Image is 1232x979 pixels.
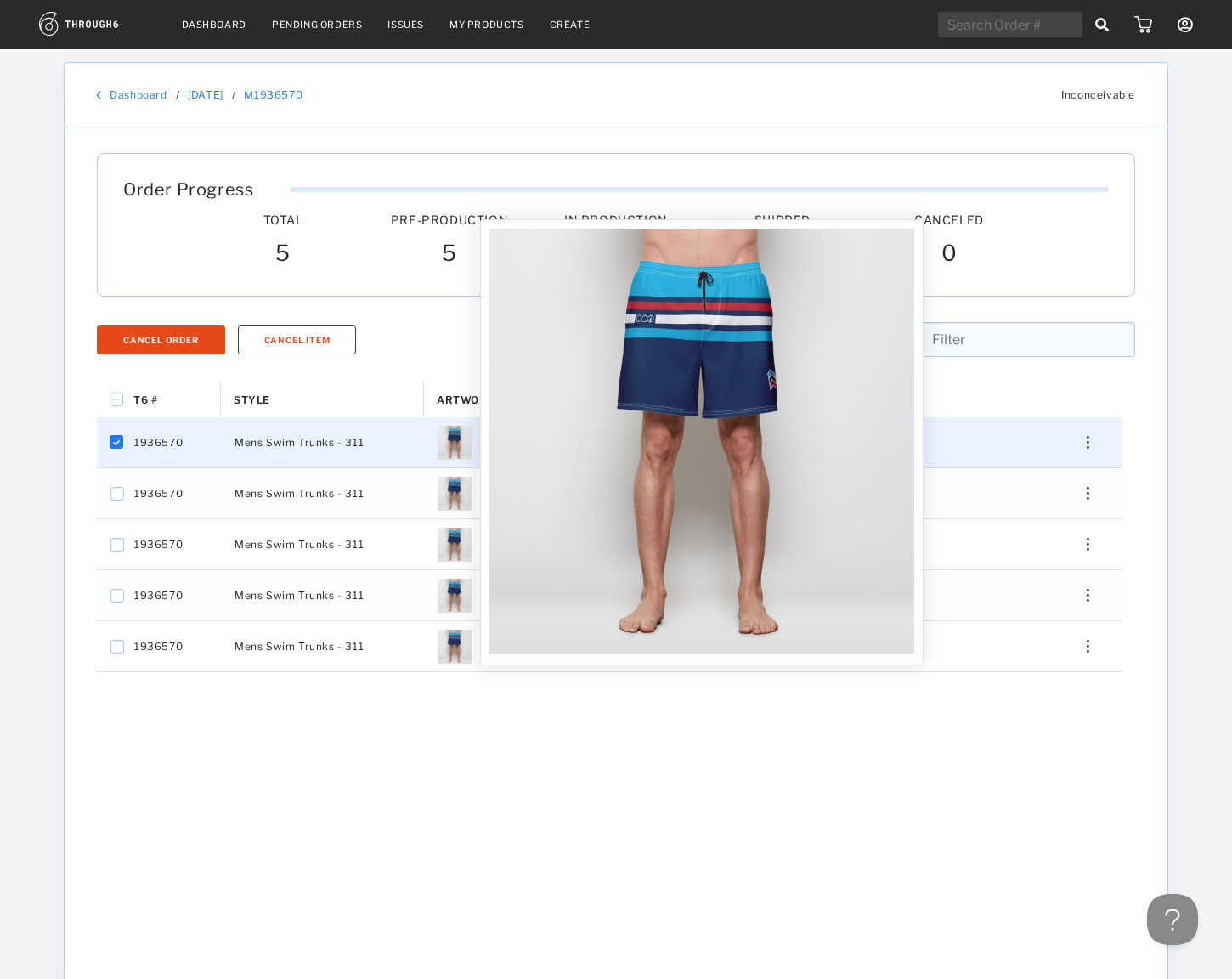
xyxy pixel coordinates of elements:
span: Mens Swim Trunks - 311 [235,483,364,505]
div: / [176,88,180,101]
div: Press SPACE to select this row. [97,519,1122,570]
span: Mens Swim Trunks - 311 [235,636,364,658]
img: logo.1c10ca64.svg [39,12,156,36]
span: Canceled [914,212,984,227]
span: 1936570 [134,432,183,454]
div: / [232,88,236,101]
span: Mens Swim Trunks - 311 [235,432,364,454]
span: Cancel Item [264,335,331,345]
img: 110772_Thumb_de4b86ae60b0405da108b4cca5e39540-10772-.png [438,477,472,511]
a: [DATE] [188,88,223,101]
div: Press SPACE to select this row. [97,468,1122,519]
img: 110772_Thumb_de4b86ae60b0405da108b4cca5e39540-10772-.png [438,579,472,613]
span: Mens Swim Trunks - 311 [235,585,364,607]
span: Mens Swim Trunks - 311 [235,534,364,556]
span: Total [263,212,303,227]
button: Cancel Item [238,325,357,354]
span: 1936570 [134,636,183,658]
span: 5 [442,240,457,270]
div: Press SPACE to select this row. [97,570,1122,621]
button: Cancel Order [97,325,225,354]
a: Dashboard [110,88,167,101]
input: Filter [923,322,1135,357]
img: meatball_vertical.0c7b41df.svg [1087,538,1089,551]
img: back_bracket.f28aa67b.svg [97,90,101,100]
input: Search Order # [938,12,1082,37]
img: meatball_vertical.0c7b41df.svg [1087,487,1089,500]
img: meatball_vertical.0c7b41df.svg [1087,640,1089,653]
span: Style [234,393,270,406]
span: Artwork [437,393,495,406]
div: Press SPACE to select this row. [97,621,1122,672]
span: 1936570 [134,585,183,607]
img: 110772_Thumb_de4b86ae60b0405da108b4cca5e39540-10772-.png [438,528,472,562]
span: Pre-Production [391,212,508,227]
img: 110772_Thumb_de4b86ae60b0405da108b4cca5e39540-10772-.png [438,630,472,664]
div: Cancel Order [123,335,199,345]
span: In Production [564,212,668,227]
span: 0 [941,240,958,270]
a: M1936570 [244,88,302,101]
img: meatball_vertical.0c7b41df.svg [1087,436,1089,449]
span: Shipped [754,212,811,227]
img: 110772_Thumb_de4b86ae60b0405da108b4cca5e39540-10772-.png [489,229,914,654]
a: My Products [449,19,524,31]
iframe: Toggle Customer Support [1147,894,1198,945]
img: icon_cart.dab5cea1.svg [1134,16,1152,33]
span: 5 [275,240,291,270]
span: 1936570 [134,534,183,556]
a: Pending Orders [272,19,362,31]
span: Order Progress [123,179,253,200]
a: Issues [387,19,424,31]
img: meatball_vertical.0c7b41df.svg [1087,589,1089,602]
span: T6 # [133,393,157,406]
span: Inconceivable [1061,88,1135,101]
img: 110772_Thumb_de4b86ae60b0405da108b4cca5e39540-10772-.png [438,426,472,460]
div: Press SPACE to deselect this row. [97,417,1122,468]
span: 1936570 [134,483,183,505]
a: Create [550,19,591,31]
a: Dashboard [182,19,246,31]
